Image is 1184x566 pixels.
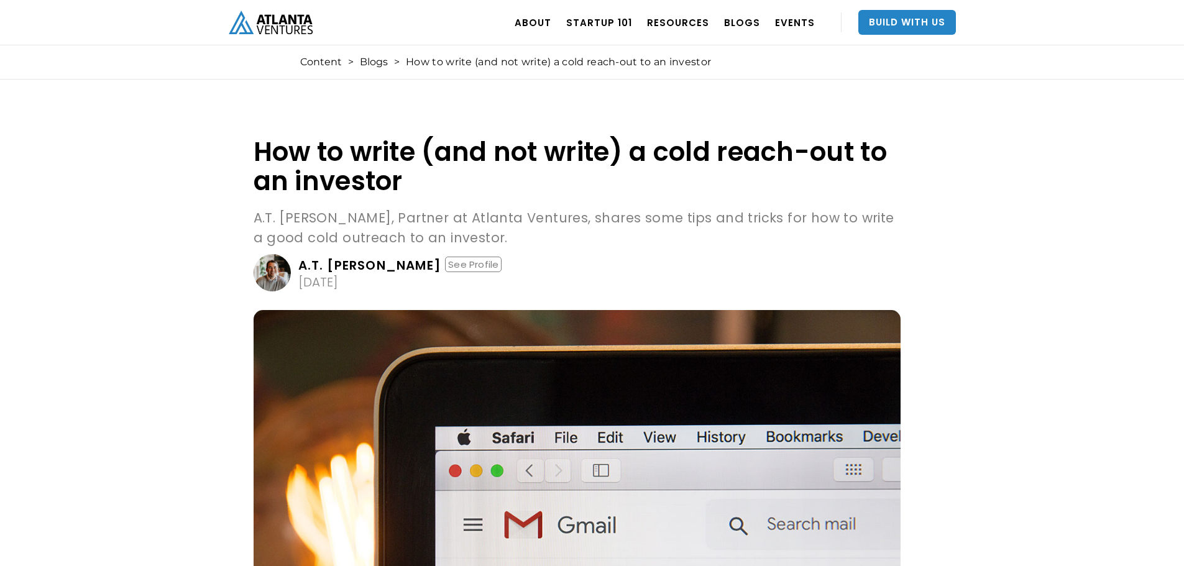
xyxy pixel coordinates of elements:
div: [DATE] [298,276,338,288]
a: Content [300,56,342,68]
div: A.T. [PERSON_NAME] [298,259,442,272]
div: See Profile [445,257,502,272]
div: > [394,56,400,68]
div: How to write (and not write) a cold reach-out to an investor [406,56,711,68]
a: Startup 101 [566,5,632,40]
a: A.T. [PERSON_NAME]See Profile[DATE] [254,254,901,291]
a: EVENTS [775,5,815,40]
h1: How to write (and not write) a cold reach-out to an investor [254,137,901,196]
p: A.T. [PERSON_NAME], Partner at Atlanta Ventures, shares some tips and tricks for how to write a g... [254,208,901,248]
a: BLOGS [724,5,760,40]
a: Build With Us [858,10,956,35]
a: Blogs [360,56,388,68]
div: > [348,56,354,68]
a: ABOUT [515,5,551,40]
a: RESOURCES [647,5,709,40]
